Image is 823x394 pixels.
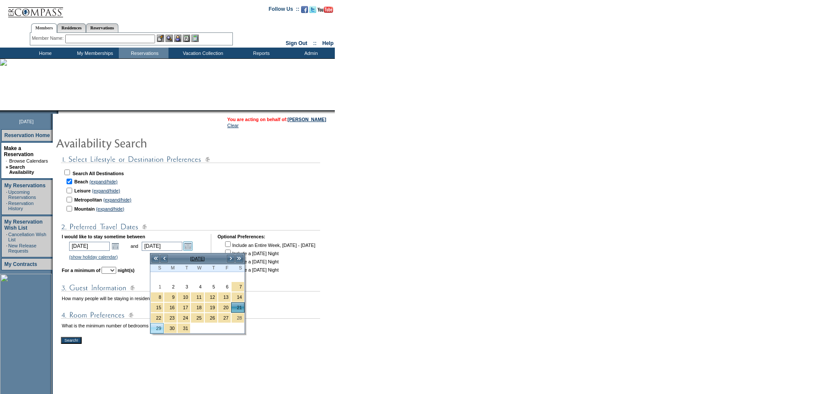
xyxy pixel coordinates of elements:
td: Vacation Collection [168,48,235,58]
b: I would like to stay sometime between [62,234,145,239]
a: 5 [205,282,217,291]
td: Spring Break Wk 3 2026 Holiday [204,313,218,323]
td: Friday, March 06, 2026 [218,282,231,292]
td: Spring Break Wk 1 2026 Holiday [150,292,164,302]
a: Members [31,23,57,33]
a: Reservation History [8,201,34,211]
td: What is the minimum number of bedrooms needed in the residence? [62,322,213,329]
a: My Reservations [4,183,45,189]
a: 19 [205,303,217,312]
a: (show holiday calendar) [69,254,118,259]
th: Saturday [231,264,245,272]
img: Reservations [183,35,190,42]
td: Spring Break Wk 3 2026 Holiday [191,313,204,323]
td: · [6,189,7,200]
th: Tuesday [177,264,191,272]
a: >> [235,254,244,263]
a: << [151,254,160,263]
th: Sunday [150,264,164,272]
td: Wednesday, March 04, 2026 [191,282,204,292]
td: Include an Entire Week, [DATE] - [DATE] Include a [DATE] Night Include a [DATE] Night Include a [... [223,240,315,273]
a: 8 [151,292,163,302]
td: · [6,232,7,242]
a: 9 [164,292,177,302]
td: Spring Break Wk 2 2026 Holiday [150,302,164,313]
b: » [6,164,8,170]
a: 15 [151,303,163,312]
td: Spring Break Wk 4 2026 - Saturday to Saturday Holiday [231,313,245,323]
a: 3 [178,282,190,291]
td: Spring Break Wk 3 2026 Holiday [150,313,164,323]
a: 20 [218,303,231,312]
b: Optional Preferences: [217,234,265,239]
td: Monday, March 02, 2026 [164,282,177,292]
b: For a minimum of [62,268,100,273]
a: (expand/hide) [96,206,124,211]
img: blank.gif [58,110,59,114]
a: 31 [178,324,190,333]
span: :: [313,40,317,46]
a: 17 [178,303,190,312]
div: Member Name: [32,35,65,42]
td: Spring Break Wk 3 2026 Holiday [164,313,177,323]
img: promoShadowLeftCorner.gif [55,110,58,114]
b: Beach [74,179,88,184]
td: Spring Break Wk 2 2026 - Saturday to Saturday Holiday [231,292,245,302]
td: and [129,240,140,252]
b: Metropolitan [74,197,102,202]
a: Sign Out [286,40,307,46]
input: Search! [61,337,82,344]
a: Upcoming Reservations [8,189,36,200]
td: · [6,158,8,163]
td: My Memberships [69,48,119,58]
td: Spring Break Wk 3 2026 Holiday [218,313,231,323]
td: Spring Break Wk 1 2026 - Saturday to Saturday Holiday [231,282,245,292]
img: Impersonate [174,35,181,42]
a: Subscribe to our YouTube Channel [318,9,333,14]
img: Follow us on Twitter [309,6,316,13]
b: Search All Destinations [73,171,124,176]
td: Reports [235,48,285,58]
img: b_edit.gif [157,35,164,42]
td: Thursday, March 05, 2026 [204,282,218,292]
td: Reservations [119,48,168,58]
span: You are acting on behalf of: [227,117,326,122]
a: 24 [178,313,190,323]
a: Reservations [86,23,118,32]
span: [DATE] [19,119,34,124]
a: Help [322,40,334,46]
a: Open the calendar popup. [183,241,193,251]
td: Spring Break Wk 3 2026 Holiday [177,313,191,323]
a: 25 [191,313,203,323]
a: < [160,254,168,263]
a: 28 [232,313,244,323]
td: Sunday, March 01, 2026 [150,282,164,292]
a: 30 [164,324,177,333]
a: Make a Reservation [4,145,34,157]
td: Spring Break Wk 2 2026 Holiday [218,302,231,313]
a: Search Availability [9,164,34,175]
td: Spring Break Wk 2 2026 Holiday [177,302,191,313]
td: Spring Break Wk 1 2026 Holiday [191,292,204,302]
a: 22 [151,313,163,323]
b: Mountain [74,206,95,211]
a: 2 [164,282,177,291]
a: (expand/hide) [89,179,118,184]
a: [PERSON_NAME] [288,117,326,122]
a: 7 [232,282,244,291]
img: View [165,35,173,42]
a: Clear [227,123,238,128]
a: My Reservation Wish List [4,219,43,231]
a: Cancellation Wish List [8,232,46,242]
img: b_calculator.gif [191,35,199,42]
td: Home [19,48,69,58]
td: Spring Break Wk 2 2026 Holiday [191,302,204,313]
b: night(s) [118,268,134,273]
a: New Release Requests [8,243,36,253]
img: pgTtlAvailabilitySearch.gif [56,134,229,151]
input: Date format: M/D/Y. Shortcut keys: [T] for Today. [UP] or [.] for Next Day. [DOWN] or [,] for Pre... [142,242,182,251]
a: 14 [232,292,244,302]
td: Admin [285,48,335,58]
td: Spring Break Wk 1 2026 Holiday [218,292,231,302]
a: Reservation Home [4,132,50,138]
